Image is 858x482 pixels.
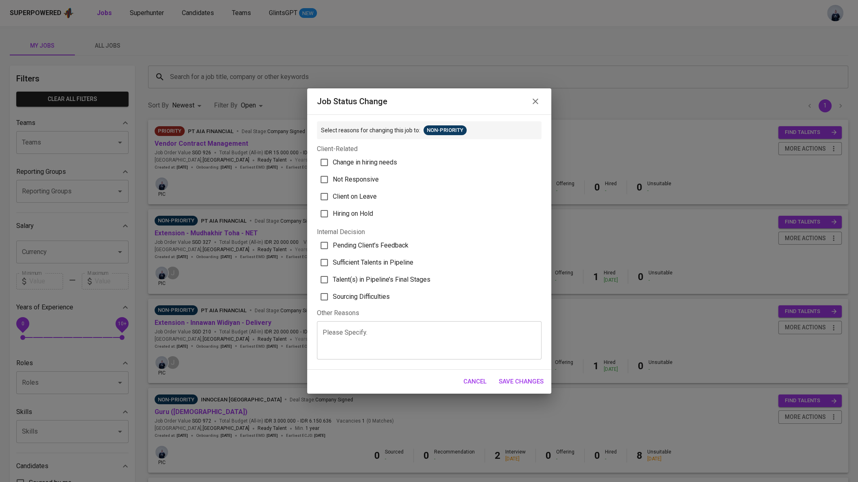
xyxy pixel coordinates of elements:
[333,292,390,302] span: Sourcing Difficulties
[499,376,544,387] span: Save Changes
[459,373,491,390] button: Cancel
[333,241,408,250] span: Pending Client’s Feedback
[494,373,548,390] button: Save Changes
[333,175,379,184] span: Not Responsive
[317,227,541,237] p: Internal Decision
[333,158,397,167] span: Change in hiring needs
[463,376,487,387] span: Cancel
[333,258,413,267] span: Sufficient Talents in Pipeline
[317,95,387,108] h6: Job status change
[333,192,377,202] span: Client on Leave
[424,127,467,134] span: Non-Priority
[317,144,541,154] p: Client-Related
[317,309,541,318] div: Other Reasons
[333,209,373,219] span: Hiring on Hold
[321,126,420,134] p: Select reasons for changing this job to:
[333,275,430,285] span: Talent(s) in Pipeline’s Final Stages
